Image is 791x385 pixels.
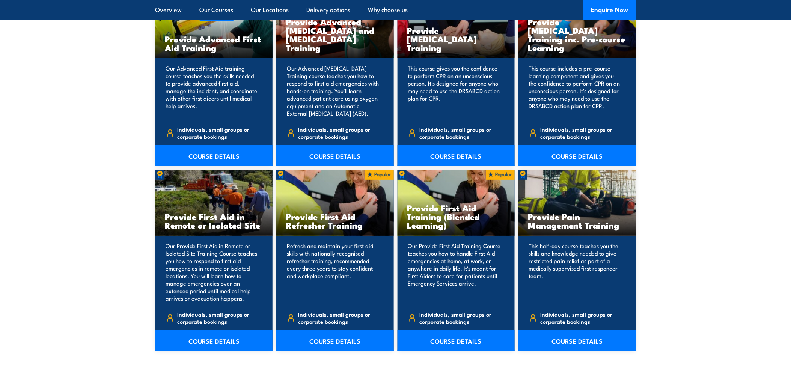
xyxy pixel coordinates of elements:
[408,242,502,302] p: Our Provide First Aid Training Course teaches you how to handle First Aid emergencies at home, at...
[155,330,273,351] a: COURSE DETAILS
[528,212,626,229] h3: Provide Pain Management Training
[518,330,636,351] a: COURSE DETAILS
[276,330,394,351] a: COURSE DETAILS
[298,311,381,325] span: Individuals, small groups or corporate bookings
[177,311,260,325] span: Individuals, small groups or corporate bookings
[529,65,623,117] p: This course includes a pre-course learning component and gives you the confidence to perform CPR ...
[287,65,381,117] p: Our Advanced [MEDICAL_DATA] Training course teaches you how to respond to first aid emergencies w...
[518,145,636,166] a: COURSE DETAILS
[528,17,626,52] h3: Provide [MEDICAL_DATA] Training inc. Pre-course Learning
[166,65,260,117] p: Our Advanced First Aid training course teaches you the skills needed to provide advanced first ai...
[286,17,384,52] h3: Provide Advanced [MEDICAL_DATA] and [MEDICAL_DATA] Training
[407,26,505,52] h3: Provide [MEDICAL_DATA] Training
[419,126,502,140] span: Individuals, small groups or corporate bookings
[398,330,515,351] a: COURSE DETAILS
[276,145,394,166] a: COURSE DETAILS
[286,212,384,229] h3: Provide First Aid Refresher Training
[541,311,623,325] span: Individuals, small groups or corporate bookings
[541,126,623,140] span: Individuals, small groups or corporate bookings
[165,35,263,52] h3: Provide Advanced First Aid Training
[298,126,381,140] span: Individuals, small groups or corporate bookings
[398,145,515,166] a: COURSE DETAILS
[165,212,263,229] h3: Provide First Aid in Remote or Isolated Site
[177,126,260,140] span: Individuals, small groups or corporate bookings
[529,242,623,302] p: This half-day course teaches you the skills and knowledge needed to give restricted pain relief a...
[155,145,273,166] a: COURSE DETAILS
[419,311,502,325] span: Individuals, small groups or corporate bookings
[166,242,260,302] p: Our Provide First Aid in Remote or Isolated Site Training Course teaches you how to respond to fi...
[407,203,505,229] h3: Provide First Aid Training (Blended Learning)
[287,242,381,302] p: Refresh and maintain your first aid skills with nationally recognised refresher training, recomme...
[408,65,502,117] p: This course gives you the confidence to perform CPR on an unconscious person. It's designed for a...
